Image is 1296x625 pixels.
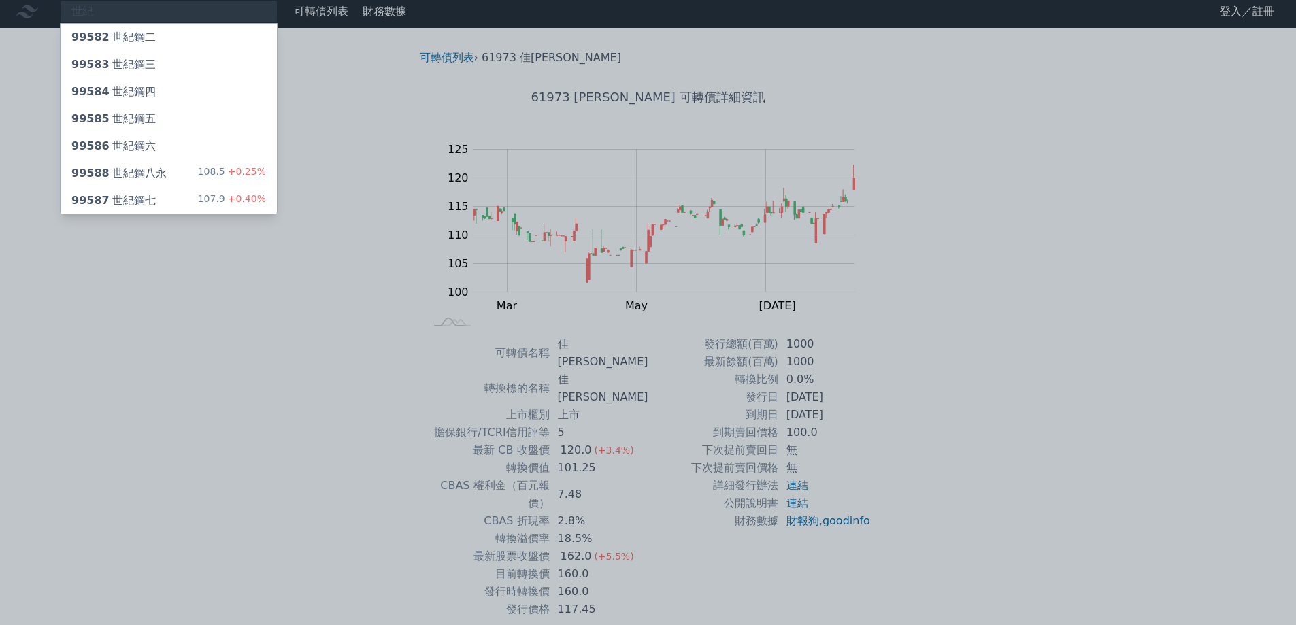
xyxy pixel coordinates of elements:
a: 99582世紀鋼二 [61,24,277,51]
div: 世紀鋼八永 [71,165,167,182]
a: 99583世紀鋼三 [61,51,277,78]
span: 99588 [71,167,110,180]
span: 99585 [71,112,110,125]
div: 世紀鋼四 [71,84,156,100]
div: 世紀鋼六 [71,138,156,154]
div: 世紀鋼二 [71,29,156,46]
span: +0.40% [225,193,266,204]
span: 99584 [71,85,110,98]
span: 99582 [71,31,110,44]
a: 99584世紀鋼四 [61,78,277,105]
span: 99583 [71,58,110,71]
span: +0.25% [225,166,266,177]
div: 世紀鋼五 [71,111,156,127]
a: 99587世紀鋼七 107.9+0.40% [61,187,277,214]
span: 99587 [71,194,110,207]
div: 108.5 [198,165,266,182]
a: 99585世紀鋼五 [61,105,277,133]
div: 世紀鋼三 [71,56,156,73]
a: 99588世紀鋼八永 108.5+0.25% [61,160,277,187]
span: 99586 [71,139,110,152]
div: 世紀鋼七 [71,192,156,209]
div: 107.9 [198,192,266,209]
a: 99586世紀鋼六 [61,133,277,160]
